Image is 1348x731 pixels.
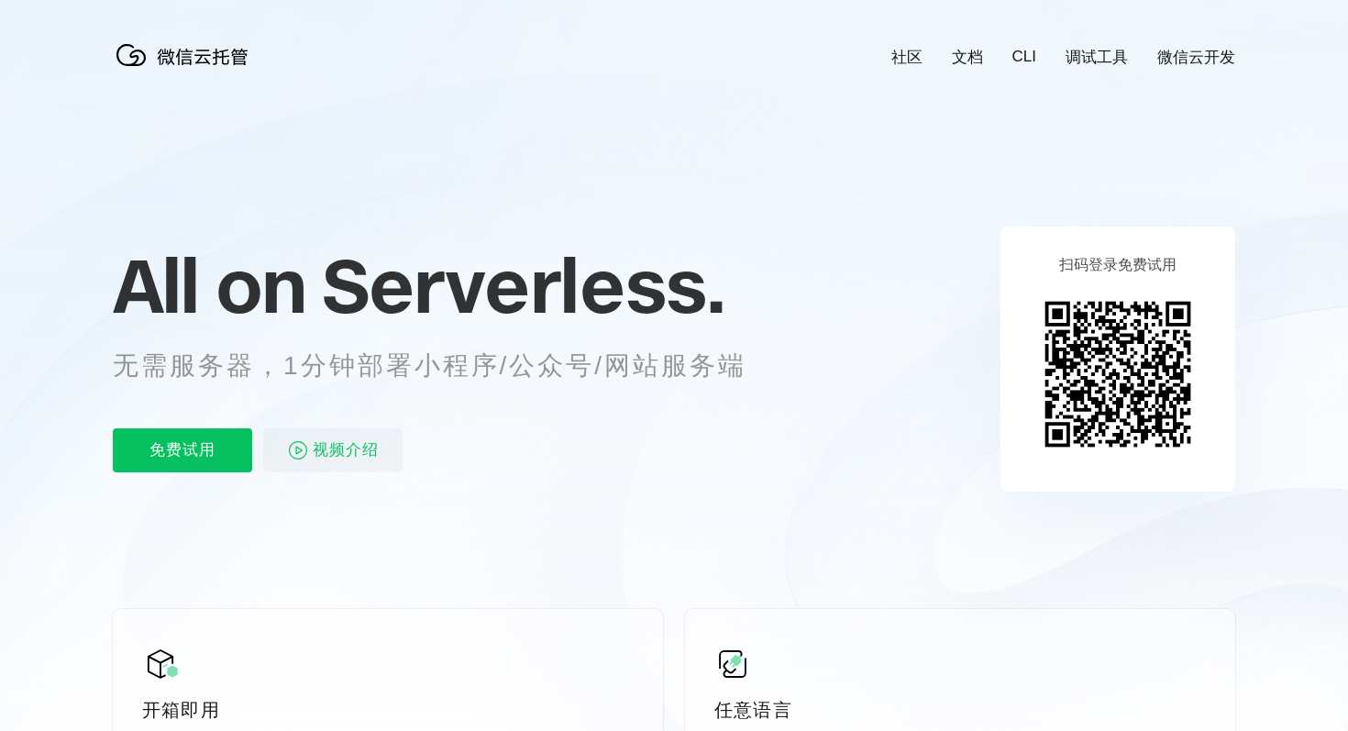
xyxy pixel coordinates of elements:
span: Serverless. [322,239,724,331]
a: 社区 [891,47,923,68]
img: video_play.svg [287,439,309,461]
p: 开箱即用 [142,697,634,723]
span: All on [113,239,304,331]
p: 免费试用 [113,428,252,472]
a: 文档 [952,47,983,68]
a: 微信云托管 [113,61,260,76]
p: 无需服务器，1分钟部署小程序/公众号/网站服务端 [113,348,780,384]
span: 视频介绍 [313,428,379,472]
a: 微信云开发 [1157,47,1235,68]
p: 任意语言 [714,697,1206,723]
a: 调试工具 [1066,47,1128,68]
p: 扫码登录免费试用 [1059,256,1177,275]
img: 微信云托管 [113,37,260,73]
a: CLI [1012,48,1036,66]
